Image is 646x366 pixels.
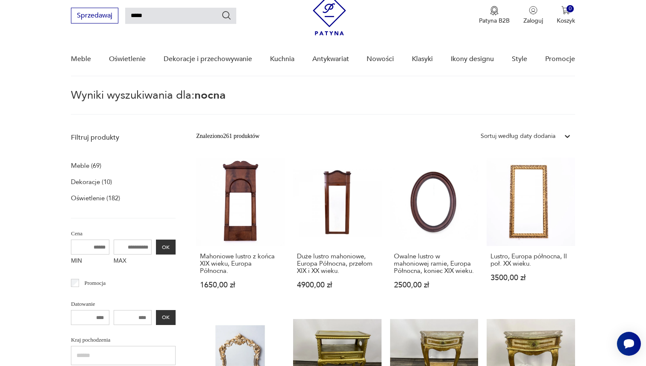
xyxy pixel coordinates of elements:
[490,6,499,15] img: Ikona medalu
[523,6,543,25] button: Zaloguj
[114,255,152,268] label: MAX
[71,299,176,309] p: Datowanie
[200,281,281,289] p: 1650,00 zł
[194,88,226,103] span: nocna
[479,6,510,25] a: Ikona medaluPatyna B2B
[529,6,537,15] img: Ikonka użytkownika
[557,6,575,25] button: 0Koszyk
[71,192,120,204] a: Oświetlenie (182)
[156,240,176,255] button: OK
[561,6,570,15] img: Ikona koszyka
[71,8,118,23] button: Sprzedawaj
[293,158,382,305] a: Duże lustro mahoniowe, Europa Północna, przełom XIX i XX wieku.Duże lustro mahoniowe, Europa Półn...
[490,253,571,267] h3: Lustro, Europa północna, II poł. XX wieku.
[221,10,232,20] button: Szukaj
[481,132,555,141] div: Sortuj według daty dodania
[71,43,91,76] a: Meble
[617,332,641,356] iframe: Smartsupp widget button
[71,335,176,345] p: Kraj pochodzenia
[394,253,475,275] h3: Owalne lustro w mahoniowej ramie, Europa Północna, koniec XIX wieku.
[297,253,378,275] h3: Duże lustro mahoniowe, Europa Północna, przełom XIX i XX wieku.
[390,158,479,305] a: Owalne lustro w mahoniowej ramie, Europa Północna, koniec XIX wieku.Owalne lustro w mahoniowej ra...
[196,132,259,141] div: Znaleziono 261 produktów
[312,43,349,76] a: Antykwariat
[512,43,527,76] a: Style
[490,274,571,281] p: 3500,00 zł
[523,17,543,25] p: Zaloguj
[557,17,575,25] p: Koszyk
[71,160,101,172] a: Meble (69)
[164,43,252,76] a: Dekoracje i przechowywanie
[451,43,494,76] a: Ikony designu
[71,255,109,268] label: MIN
[156,310,176,325] button: OK
[412,43,433,76] a: Klasyki
[71,133,176,142] p: Filtruj produkty
[479,6,510,25] button: Patyna B2B
[109,43,146,76] a: Oświetlenie
[71,229,176,238] p: Cena
[270,43,294,76] a: Kuchnia
[196,158,285,305] a: Mahoniowe lustro z końca XIX wieku, Europa Północna.Mahoniowe lustro z końca XIX wieku, Europa Pó...
[71,176,112,188] a: Dekoracje (10)
[85,278,106,288] p: Promocja
[567,5,574,12] div: 0
[394,281,475,289] p: 2500,00 zł
[71,90,575,115] p: Wyniki wyszukiwania dla:
[297,281,378,289] p: 4900,00 zł
[367,43,394,76] a: Nowości
[545,43,575,76] a: Promocje
[487,158,575,305] a: Lustro, Europa północna, II poł. XX wieku.Lustro, Europa północna, II poł. XX wieku.3500,00 zł
[479,17,510,25] p: Patyna B2B
[200,253,281,275] h3: Mahoniowe lustro z końca XIX wieku, Europa Północna.
[71,13,118,19] a: Sprzedawaj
